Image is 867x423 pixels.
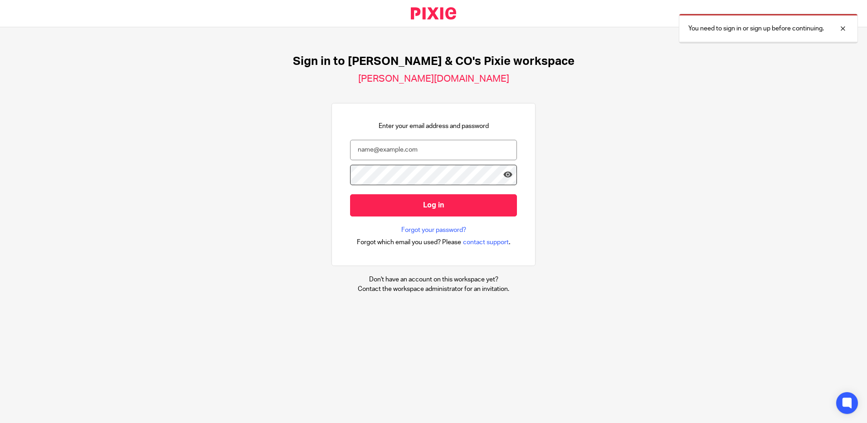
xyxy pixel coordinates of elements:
h2: [PERSON_NAME][DOMAIN_NAME] [358,73,509,85]
a: Forgot your password? [401,226,466,235]
p: Don't have an account on this workspace yet? [358,275,509,284]
p: Enter your email address and password [379,122,489,131]
span: contact support [463,238,509,247]
p: You need to sign in or sign up before continuing. [688,24,824,33]
div: . [357,237,511,247]
h1: Sign in to [PERSON_NAME] & CO's Pixie workspace [293,54,575,69]
span: Forgot which email you used? Please [357,238,461,247]
input: name@example.com [350,140,517,160]
p: Contact the workspace administrator for an invitation. [358,285,509,294]
input: Log in [350,194,517,216]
